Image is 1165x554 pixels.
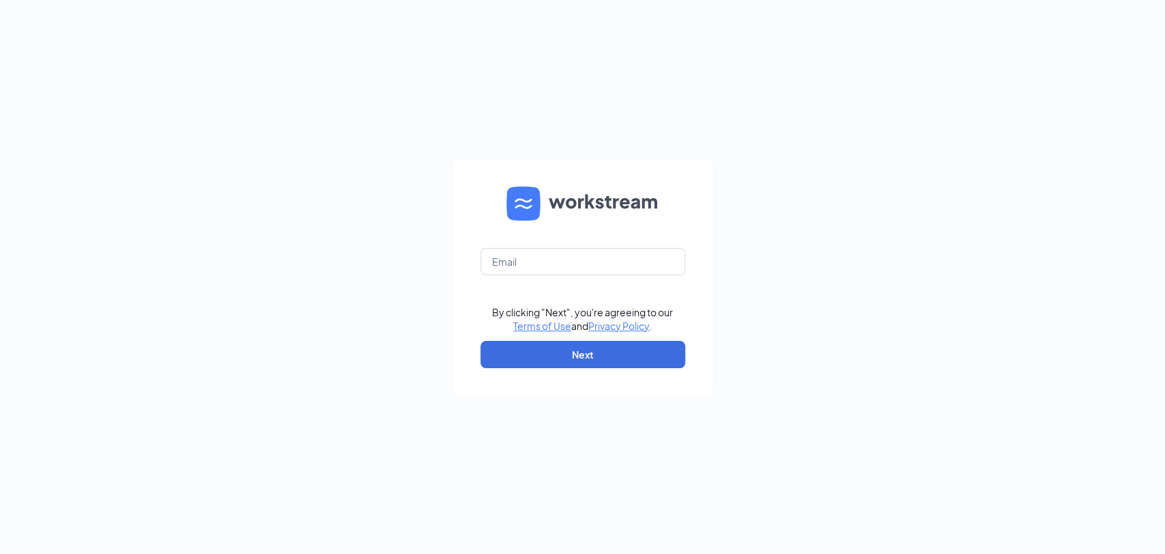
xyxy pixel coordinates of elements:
[513,320,571,332] a: Terms of Use
[480,248,685,275] input: Email
[480,341,685,368] button: Next
[492,305,673,333] div: By clicking "Next", you're agreeing to our and .
[506,186,659,221] img: WS logo and Workstream text
[588,320,649,332] a: Privacy Policy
